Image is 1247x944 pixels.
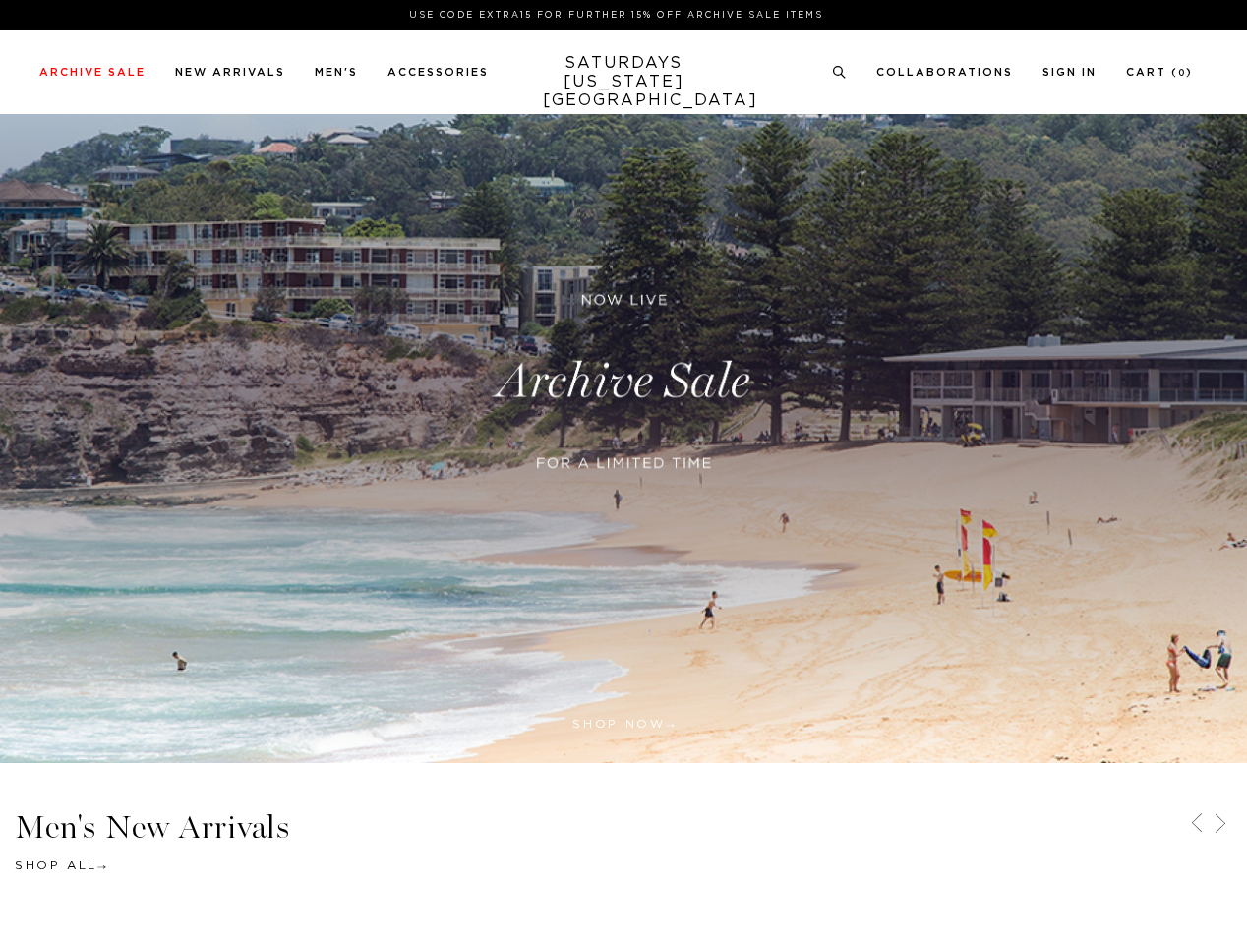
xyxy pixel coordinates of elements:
a: Men's [315,67,358,78]
a: SATURDAYS[US_STATE][GEOGRAPHIC_DATA] [543,54,705,110]
a: New Arrivals [175,67,285,78]
p: Use Code EXTRA15 for Further 15% Off Archive Sale Items [47,8,1185,23]
a: Accessories [387,67,489,78]
a: Archive Sale [39,67,146,78]
a: Cart (0) [1126,67,1193,78]
a: Shop All [15,859,106,871]
a: Collaborations [876,67,1013,78]
small: 0 [1178,69,1186,78]
a: Sign In [1042,67,1097,78]
h3: Men's New Arrivals [15,811,1232,844]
